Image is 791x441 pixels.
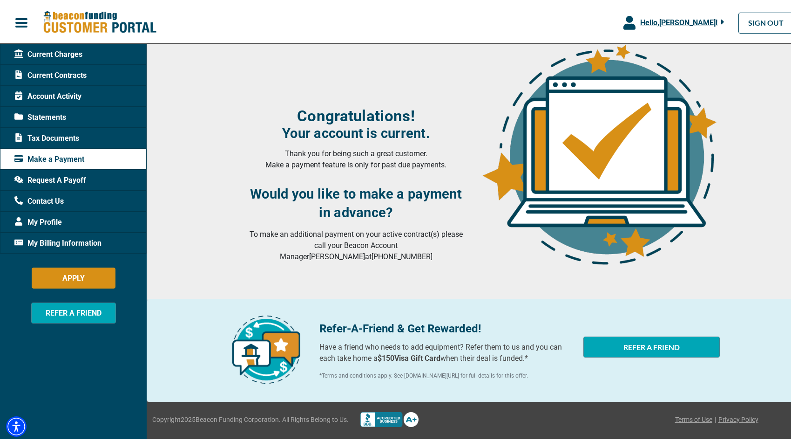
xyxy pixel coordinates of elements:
button: APPLY [32,266,115,287]
p: Have a friend who needs to add equipment? Refer them to us and you can each take home a when thei... [319,340,572,362]
span: Copyright 2025 Beacon Funding Corporation. All Rights Belong to Us. [152,413,349,423]
span: | [715,413,716,423]
h4: Your account is current. [245,124,467,139]
span: Contact Us [14,194,64,205]
span: Make a Payment [14,152,84,163]
span: Current Contracts [14,68,87,79]
span: Hello, [PERSON_NAME] ! [640,16,717,25]
a: Privacy Policy [718,413,758,423]
span: Statements [14,110,66,121]
img: account-upto-date.png [478,40,719,263]
img: refer-a-friend-icon.png [232,314,300,382]
img: Beacon Funding Customer Portal Logo [43,9,156,33]
img: Better Bussines Beareau logo A+ [360,410,419,425]
div: Accessibility Menu [6,414,27,435]
h3: Would you like to make a payment in advance? [245,183,467,220]
span: My Billing Information [14,236,101,247]
span: Tax Documents [14,131,79,142]
span: Request A Payoff [14,173,86,184]
a: Terms of Use [675,413,712,423]
b: $150 Visa Gift Card [378,352,440,361]
button: REFER A FRIEND [31,301,116,322]
span: My Profile [14,215,62,226]
p: *Terms and conditions apply. See [DOMAIN_NAME][URL] for full details for this offer. [319,370,572,378]
span: Current Charges [14,47,82,58]
p: Refer-A-Friend & Get Rewarded! [319,318,572,335]
p: To make an additional payment on your active contract(s) please call your Beacon Account Manager ... [245,227,467,261]
p: Thank you for being such a great customer. Make a payment feature is only for past due payments. [245,146,467,169]
button: REFER A FRIEND [583,335,720,356]
h3: Congratulations! [245,105,467,124]
span: Account Activity [14,89,81,100]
